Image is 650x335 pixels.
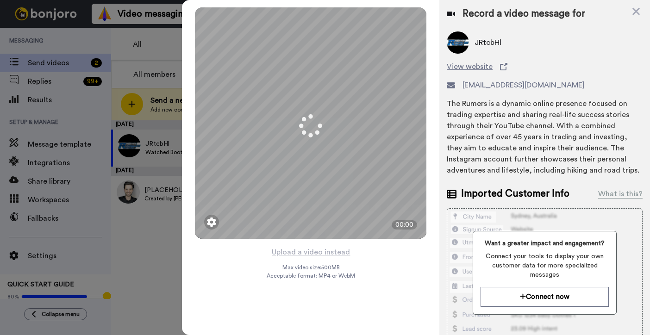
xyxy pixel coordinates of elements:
div: What is this? [598,188,643,199]
div: 00:00 [392,220,417,230]
span: View website [447,61,493,72]
span: Max video size: 500 MB [282,264,339,271]
span: Connect your tools to display your own customer data for more specialized messages [481,252,609,279]
span: Want a greater impact and engagement? [481,239,609,248]
button: Upload a video instead [269,246,353,258]
button: Connect now [481,287,609,307]
span: Imported Customer Info [461,187,569,201]
img: ic_gear.svg [207,217,216,227]
div: The Rumers is a dynamic online presence focused on trading expertise and sharing real-life succes... [447,98,643,176]
span: Acceptable format: MP4 or WebM [267,272,355,279]
a: View website [447,61,643,72]
span: [EMAIL_ADDRESS][DOMAIN_NAME] [462,80,585,91]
